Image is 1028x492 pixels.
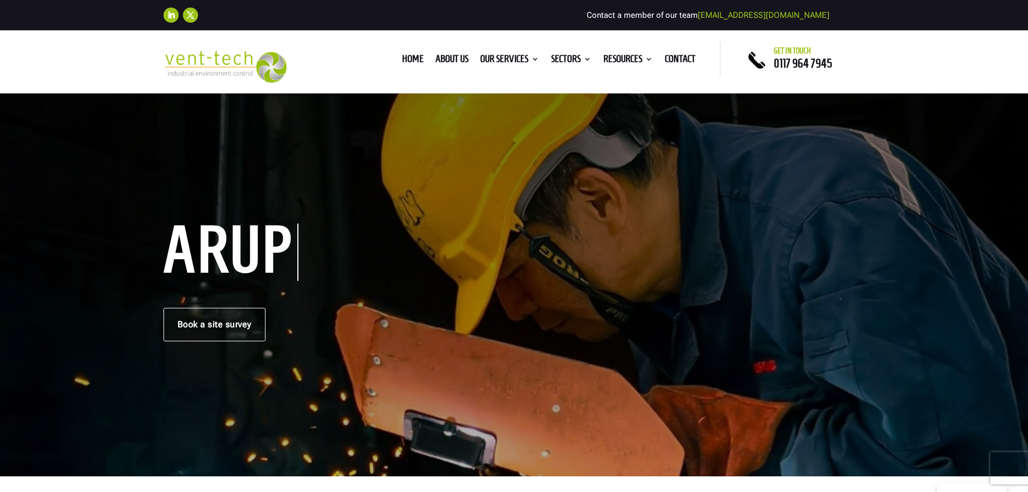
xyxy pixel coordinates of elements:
a: Home [402,55,424,67]
a: Our Services [480,55,539,67]
img: 2023-09-27T08_35_16.549ZVENT-TECH---Clear-background [164,51,287,83]
a: Resources [603,55,653,67]
a: Book a site survey [164,308,265,341]
a: About us [435,55,468,67]
a: Sectors [551,55,591,67]
a: Contact [665,55,696,67]
span: Contact a member of our team [587,10,829,20]
a: Follow on LinkedIn [164,8,179,23]
h1: Arup [164,224,298,281]
a: 0117 964 7945 [774,57,832,70]
a: [EMAIL_ADDRESS][DOMAIN_NAME] [698,10,829,20]
a: Follow on X [183,8,198,23]
span: Get in touch [774,46,811,55]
